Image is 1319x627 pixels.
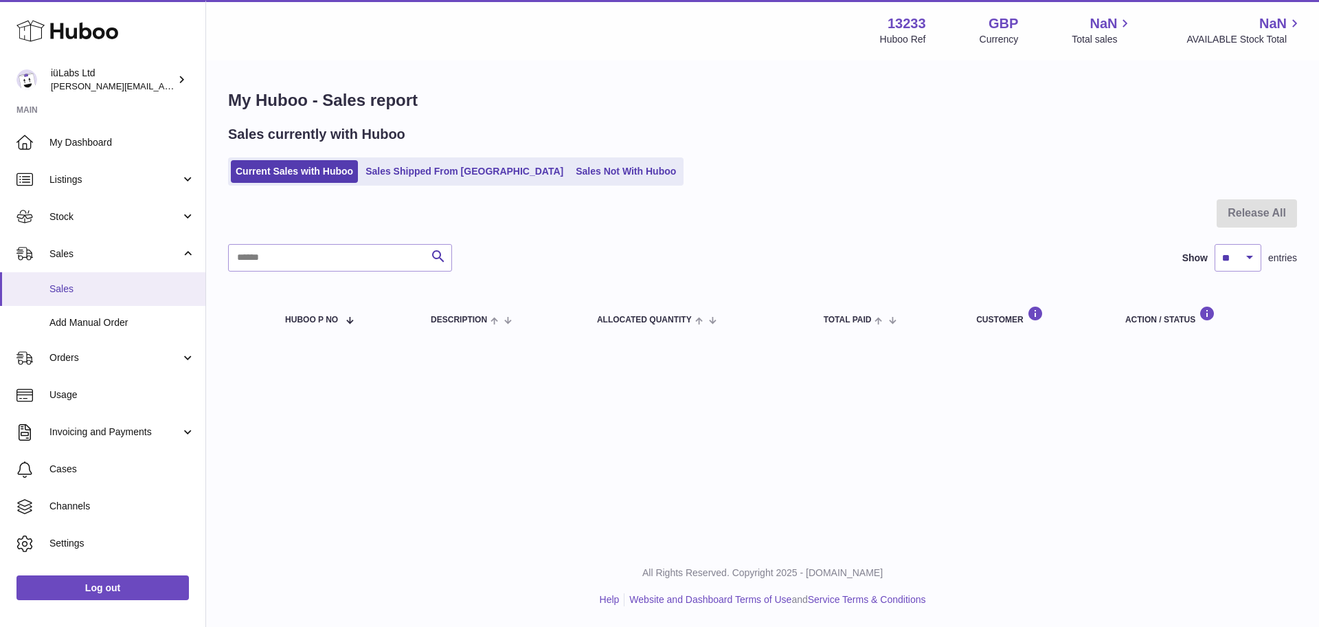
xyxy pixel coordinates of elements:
span: Orders [49,351,181,364]
li: and [624,593,925,606]
a: Current Sales with Huboo [231,160,358,183]
div: Huboo Ref [880,33,926,46]
a: Log out [16,575,189,600]
a: Sales Not With Huboo [571,160,681,183]
a: NaN Total sales [1072,14,1133,46]
span: [PERSON_NAME][EMAIL_ADDRESS][DOMAIN_NAME] [51,80,275,91]
span: Cases [49,463,195,476]
span: Total paid [824,316,872,324]
div: Customer [976,306,1098,324]
a: Sales Shipped From [GEOGRAPHIC_DATA] [361,160,568,183]
span: entries [1268,252,1297,265]
img: annunziata@iulabs.co [16,69,37,90]
span: Description [431,316,487,324]
div: Currency [980,33,1019,46]
strong: 13233 [888,14,926,33]
a: NaN AVAILABLE Stock Total [1186,14,1303,46]
h1: My Huboo - Sales report [228,89,1297,111]
label: Show [1182,252,1208,265]
span: Invoicing and Payments [49,426,181,439]
span: NaN [1259,14,1287,33]
div: Action / Status [1125,306,1283,324]
strong: GBP [989,14,1018,33]
span: Channels [49,500,195,513]
a: Help [600,594,620,605]
a: Service Terms & Conditions [808,594,926,605]
span: Huboo P no [285,316,338,324]
span: Settings [49,537,195,550]
div: iüLabs Ltd [51,67,174,93]
span: Listings [49,173,181,186]
h2: Sales currently with Huboo [228,125,405,144]
p: All Rights Reserved. Copyright 2025 - [DOMAIN_NAME] [217,566,1308,580]
span: Total sales [1072,33,1133,46]
span: Sales [49,247,181,261]
span: My Dashboard [49,136,195,149]
span: ALLOCATED Quantity [597,316,692,324]
span: Sales [49,283,195,296]
span: AVAILABLE Stock Total [1186,33,1303,46]
span: Usage [49,388,195,401]
span: Add Manual Order [49,316,195,329]
span: Stock [49,210,181,223]
a: Website and Dashboard Terms of Use [629,594,791,605]
span: NaN [1090,14,1117,33]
